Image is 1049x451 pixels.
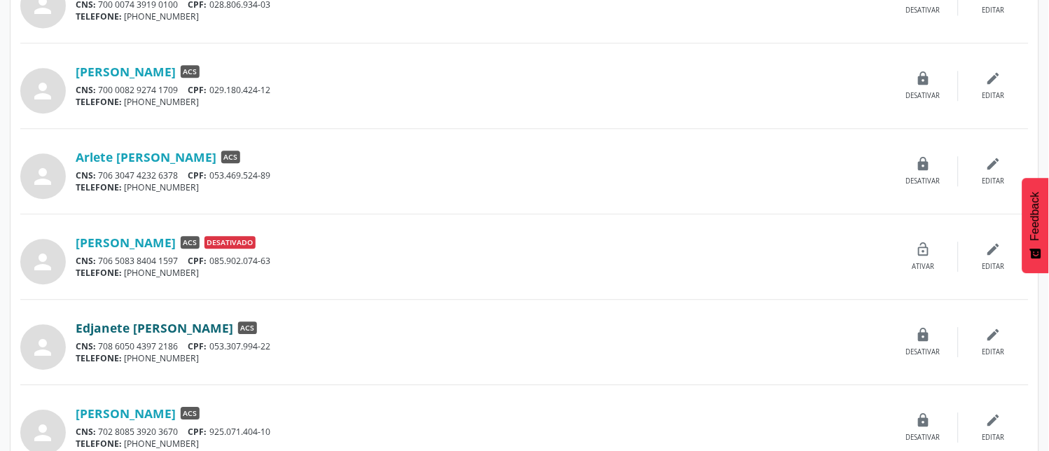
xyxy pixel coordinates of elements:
a: [PERSON_NAME] [76,64,176,79]
i: lock_open [916,242,931,257]
div: Editar [982,91,1005,101]
span: CPF: [188,340,207,352]
div: Desativar [906,433,940,443]
i: person [31,78,56,104]
a: Edjanete [PERSON_NAME] [76,320,233,335]
button: Feedback - Mostrar pesquisa [1022,178,1049,273]
span: CPF: [188,426,207,438]
i: person [31,249,56,275]
div: Editar [982,176,1005,186]
i: edit [986,71,1001,86]
span: Desativado [204,236,256,249]
div: Editar [982,6,1005,15]
i: lock [916,156,931,172]
div: Editar [982,262,1005,272]
div: Desativar [906,6,940,15]
span: CNS: [76,426,96,438]
i: lock [916,327,931,342]
span: TELEFONE: [76,11,122,22]
i: lock [916,412,931,428]
div: 702 8085 3920 3670 925.071.404-10 [76,426,889,438]
i: person [31,164,56,189]
span: TELEFONE: [76,267,122,279]
i: edit [986,412,1001,428]
div: [PHONE_NUMBER] [76,96,889,108]
span: CNS: [76,84,96,96]
span: TELEFONE: [76,352,122,364]
div: [PHONE_NUMBER] [76,267,889,279]
span: CPF: [188,255,207,267]
i: edit [986,156,1001,172]
span: TELEFONE: [76,181,122,193]
div: 708 6050 4397 2186 053.307.994-22 [76,340,889,352]
div: 700 0082 9274 1709 029.180.424-12 [76,84,889,96]
a: [PERSON_NAME] [76,405,176,421]
i: person [31,335,56,360]
div: Desativar [906,91,940,101]
span: CNS: [76,340,96,352]
span: CPF: [188,169,207,181]
div: [PHONE_NUMBER] [76,352,889,364]
div: Desativar [906,176,940,186]
span: ACS [181,236,200,249]
i: lock [916,71,931,86]
div: 706 5083 8404 1597 085.902.074-63 [76,255,889,267]
span: TELEFONE: [76,96,122,108]
a: Arlete [PERSON_NAME] [76,149,216,165]
span: ACS [181,65,200,78]
i: edit [986,327,1001,342]
div: [PHONE_NUMBER] [76,11,889,22]
span: CNS: [76,169,96,181]
div: Ativar [912,262,935,272]
span: ACS [181,407,200,419]
span: TELEFONE: [76,438,122,450]
span: CNS: [76,255,96,267]
div: 706 3047 4232 6378 053.469.524-89 [76,169,889,181]
span: Feedback [1029,192,1042,241]
div: Editar [982,347,1005,357]
span: ACS [221,151,240,163]
span: ACS [238,321,257,334]
a: [PERSON_NAME] [76,235,176,250]
div: Desativar [906,347,940,357]
div: Editar [982,433,1005,443]
div: [PHONE_NUMBER] [76,181,889,193]
i: edit [986,242,1001,257]
div: [PHONE_NUMBER] [76,438,889,450]
span: CPF: [188,84,207,96]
